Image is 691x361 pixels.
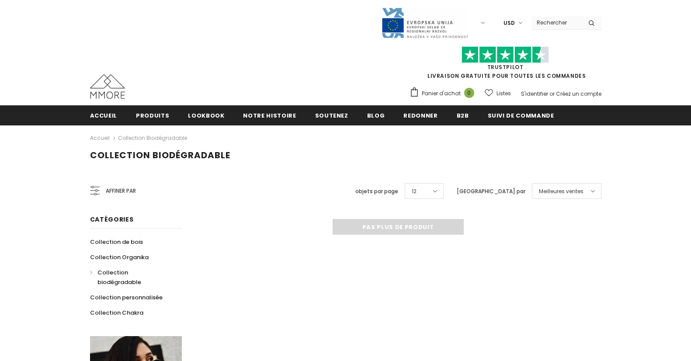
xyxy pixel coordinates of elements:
[487,63,524,71] a: TrustPilot
[497,89,511,98] span: Listes
[531,16,582,29] input: Search Site
[90,253,149,261] span: Collection Organika
[315,111,348,120] span: soutenez
[90,234,143,250] a: Collection de bois
[106,186,136,196] span: Affiner par
[485,86,511,101] a: Listes
[188,105,224,125] a: Lookbook
[488,105,554,125] a: Suivi de commande
[118,134,187,142] a: Collection biodégradable
[90,238,143,246] span: Collection de bois
[410,50,601,80] span: LIVRAISON GRATUITE POUR TOUTES LES COMMANDES
[90,290,163,305] a: Collection personnalisée
[136,105,169,125] a: Produits
[90,149,230,161] span: Collection biodégradable
[90,265,172,290] a: Collection biodégradable
[403,111,438,120] span: Redonner
[549,90,555,97] span: or
[243,111,296,120] span: Notre histoire
[381,19,469,26] a: Javni Razpis
[355,187,398,196] label: objets par page
[457,111,469,120] span: B2B
[422,89,461,98] span: Panier d'achat
[521,90,548,97] a: S'identifier
[412,187,417,196] span: 12
[462,46,549,63] img: Faites confiance aux étoiles pilotes
[367,105,385,125] a: Blog
[403,105,438,125] a: Redonner
[457,187,525,196] label: [GEOGRAPHIC_DATA] par
[243,105,296,125] a: Notre histoire
[90,74,125,99] img: Cas MMORE
[457,105,469,125] a: B2B
[464,88,474,98] span: 0
[367,111,385,120] span: Blog
[90,293,163,302] span: Collection personnalisée
[503,19,515,28] span: USD
[90,111,118,120] span: Accueil
[381,7,469,39] img: Javni Razpis
[488,111,554,120] span: Suivi de commande
[90,305,143,320] a: Collection Chakra
[539,187,583,196] span: Meilleures ventes
[315,105,348,125] a: soutenez
[90,309,143,317] span: Collection Chakra
[90,250,149,265] a: Collection Organika
[556,90,601,97] a: Créez un compte
[188,111,224,120] span: Lookbook
[90,133,110,143] a: Accueil
[410,87,479,100] a: Panier d'achat 0
[136,111,169,120] span: Produits
[90,215,134,224] span: Catégories
[97,268,141,286] span: Collection biodégradable
[90,105,118,125] a: Accueil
